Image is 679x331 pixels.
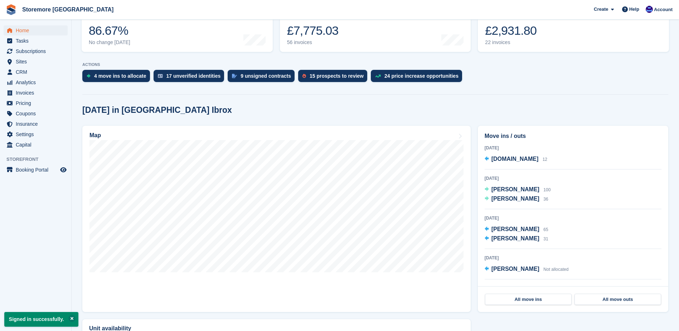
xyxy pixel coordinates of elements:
[543,157,547,162] span: 12
[478,6,669,52] a: Awaiting payment £2,931.80 22 invoices
[232,74,237,78] img: contract_signature_icon-13c848040528278c33f63329250d36e43548de30e8caae1d1a13099fd9432cc5.svg
[16,98,59,108] span: Pricing
[384,73,459,79] div: 24 price increase opportunities
[89,132,101,139] h2: Map
[4,129,68,139] a: menu
[4,57,68,67] a: menu
[4,77,68,87] a: menu
[485,285,661,292] div: [DATE]
[491,235,539,241] span: [PERSON_NAME]
[485,225,548,234] a: [PERSON_NAME] 65
[16,109,59,119] span: Coupons
[4,109,68,119] a: menu
[4,46,68,56] a: menu
[16,119,59,129] span: Insurance
[59,165,68,174] a: Preview store
[371,70,466,86] a: 24 price increase opportunities
[6,156,71,163] span: Storefront
[228,70,298,86] a: 9 unsigned contracts
[4,98,68,108] a: menu
[485,132,661,140] h2: Move ins / outs
[154,70,228,86] a: 17 unverified identities
[574,294,661,305] a: All move outs
[166,73,221,79] div: 17 unverified identities
[16,129,59,139] span: Settings
[16,77,59,87] span: Analytics
[491,226,539,232] span: [PERSON_NAME]
[485,234,548,244] a: [PERSON_NAME] 31
[16,46,59,56] span: Subscriptions
[94,73,146,79] div: 4 move ins to allocate
[16,140,59,150] span: Capital
[158,74,163,78] img: verify_identity-adf6edd0f0f0b5bbfe63781bf79b02c33cf7c696d77639b501bdc392416b5a36.svg
[4,140,68,150] a: menu
[491,156,539,162] span: [DOMAIN_NAME]
[485,155,547,164] a: [DOMAIN_NAME] 12
[82,62,668,67] p: ACTIONS
[241,73,291,79] div: 9 unsigned contracts
[6,4,16,15] img: stora-icon-8386f47178a22dfd0bd8f6a31ec36ba5ce8667c1dd55bd0f319d3a0aa187defe.svg
[302,74,306,78] img: prospect-51fa495bee0391a8d652442698ab0144808aea92771e9ea1ae160a38d050c398.svg
[16,57,59,67] span: Sites
[82,126,471,312] a: Map
[491,266,539,272] span: [PERSON_NAME]
[491,186,539,192] span: [PERSON_NAME]
[654,6,673,13] span: Account
[485,195,548,204] a: [PERSON_NAME] 36
[89,23,130,38] div: 86.67%
[16,88,59,98] span: Invoices
[485,185,551,195] a: [PERSON_NAME] 100
[629,6,639,13] span: Help
[4,119,68,129] a: menu
[16,165,59,175] span: Booking Portal
[543,187,551,192] span: 100
[646,6,653,13] img: Angela
[4,88,68,98] a: menu
[491,196,539,202] span: [PERSON_NAME]
[287,23,340,38] div: £7,775.03
[287,39,340,45] div: 56 invoices
[4,165,68,175] a: menu
[543,267,568,272] span: Not allocated
[16,36,59,46] span: Tasks
[485,215,661,221] div: [DATE]
[485,255,661,261] div: [DATE]
[82,70,154,86] a: 4 move ins to allocate
[82,6,273,52] a: Occupancy 86.67% No change [DATE]
[280,6,471,52] a: Month-to-date sales £7,775.03 56 invoices
[87,74,91,78] img: move_ins_to_allocate_icon-fdf77a2bb77ea45bf5b3d319d69a93e2d87916cf1d5bf7949dd705db3b84f3ca.svg
[4,36,68,46] a: menu
[543,227,548,232] span: 65
[19,4,116,15] a: Storemore [GEOGRAPHIC_DATA]
[485,145,661,151] div: [DATE]
[310,73,364,79] div: 15 prospects to review
[298,70,371,86] a: 15 prospects to review
[4,25,68,35] a: menu
[485,39,537,45] div: 22 invoices
[82,105,232,115] h2: [DATE] in [GEOGRAPHIC_DATA] Ibrox
[16,67,59,77] span: CRM
[375,75,381,78] img: price_increase_opportunities-93ffe204e8149a01c8c9dc8f82e8f89637d9d84a8eef4429ea346261dce0b2c0.svg
[4,67,68,77] a: menu
[485,294,572,305] a: All move ins
[16,25,59,35] span: Home
[543,236,548,241] span: 31
[89,39,130,45] div: No change [DATE]
[485,175,661,182] div: [DATE]
[4,312,78,327] p: Signed in successfully.
[543,197,548,202] span: 36
[485,23,537,38] div: £2,931.80
[594,6,608,13] span: Create
[485,265,569,274] a: [PERSON_NAME] Not allocated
